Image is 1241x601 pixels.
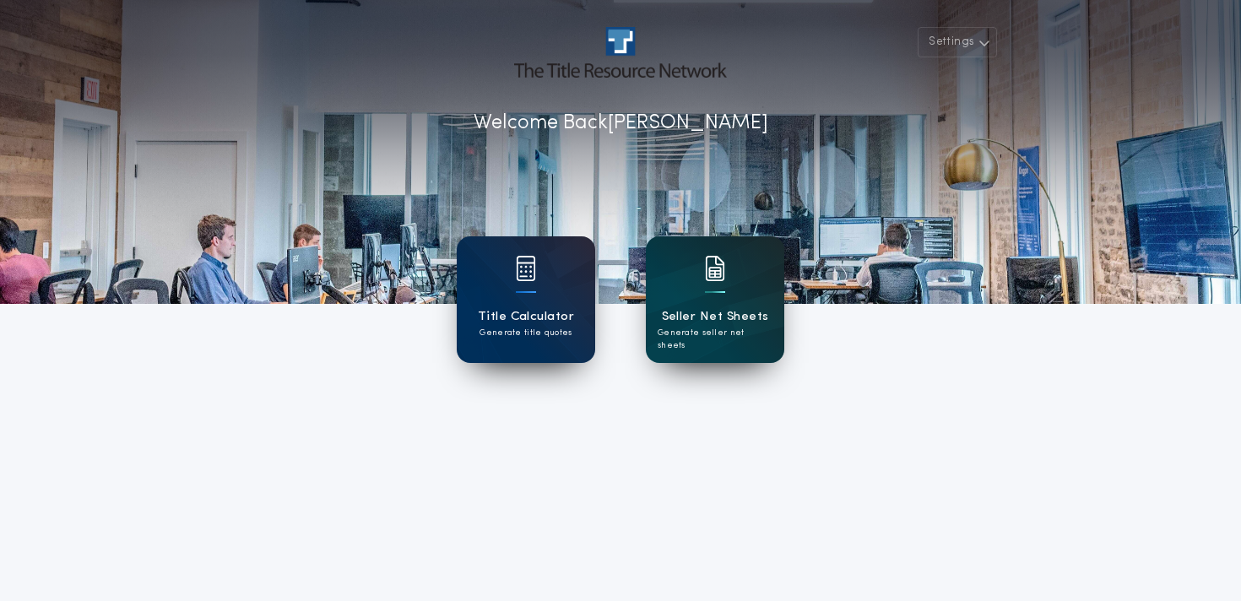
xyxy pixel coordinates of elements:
p: Generate title quotes [480,327,572,339]
p: Generate seller net sheets [658,327,772,352]
button: Settings [918,27,997,57]
img: card icon [705,256,725,281]
h1: Seller Net Sheets [662,307,769,327]
a: card iconSeller Net SheetsGenerate seller net sheets [646,236,784,363]
p: Welcome Back [PERSON_NAME] [474,108,768,138]
a: card iconTitle CalculatorGenerate title quotes [457,236,595,363]
img: card icon [516,256,536,281]
h1: Title Calculator [478,307,574,327]
img: account-logo [514,27,727,78]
